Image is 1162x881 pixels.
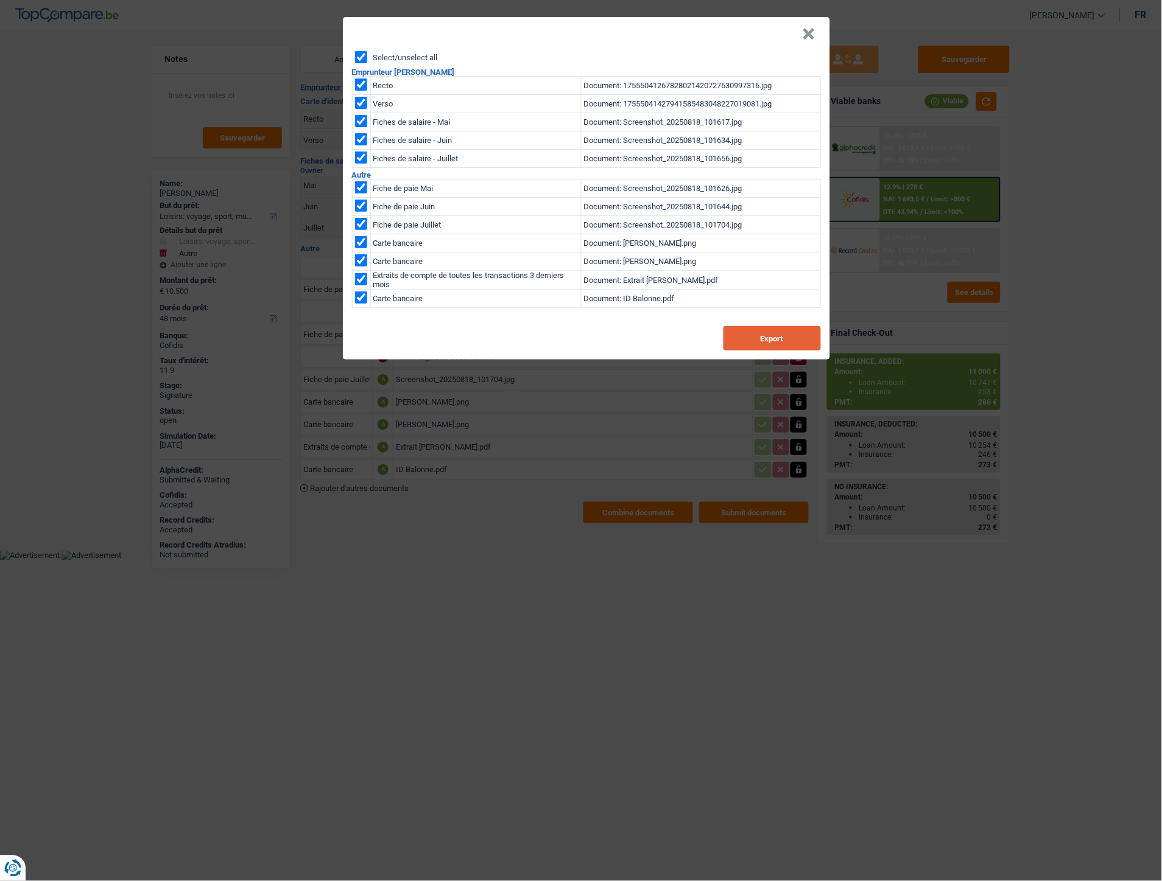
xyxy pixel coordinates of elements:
td: Document: 17555041427941585483048227019081.jpg [581,95,820,113]
td: Document: Screenshot_20250818_101704.jpg [581,216,820,234]
td: Carte bancaire [370,234,581,252]
td: Recto [370,77,581,95]
td: Document: [PERSON_NAME].png [581,252,820,271]
td: Fiches de salaire - Juin [370,131,581,150]
button: Close [803,28,815,40]
td: Document: Screenshot_20250818_101617.jpg [581,113,820,131]
td: Fiche de paie Mai [370,179,581,198]
td: Fiche de paie Juin [370,198,581,216]
td: Carte bancaire [370,290,581,308]
td: Document: Extrait [PERSON_NAME].pdf [581,271,820,290]
td: Document: Screenshot_20250818_101656.jpg [581,150,820,168]
label: Select/unselect all [373,54,438,61]
td: Document: Screenshot_20250818_101634.jpg [581,131,820,150]
h2: Emprunteur [PERSON_NAME] [352,68,821,76]
td: Fiches de salaire - Juillet [370,150,581,168]
td: Document: [PERSON_NAME].png [581,234,820,252]
td: Carte bancaire [370,252,581,271]
h2: Autre [352,171,821,179]
td: Document: Screenshot_20250818_101644.jpg [581,198,820,216]
td: Document: ID Balonne.pdf [581,290,820,308]
button: Export [724,326,821,350]
td: Fiche de paie Juillet [370,216,581,234]
td: Document: 17555041267828021420727630997316.jpg [581,77,820,95]
td: Fiches de salaire - Mai [370,113,581,131]
td: Document: Screenshot_20250818_101626.jpg [581,179,820,198]
td: Verso [370,95,581,113]
td: Extraits de compte de toutes les transactions 3 derniers mois [370,271,581,290]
